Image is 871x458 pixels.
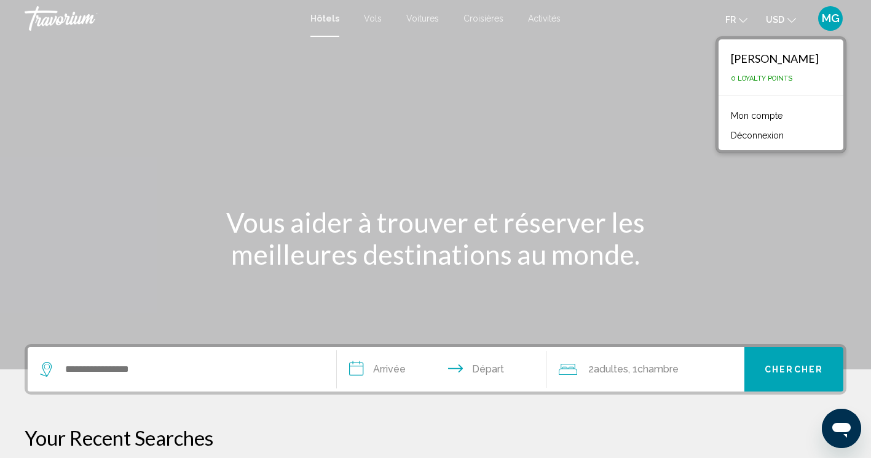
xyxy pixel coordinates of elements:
a: Mon compte [725,108,789,124]
a: Travorium [25,6,298,31]
a: Activités [528,14,561,23]
button: Change language [725,10,747,28]
span: 2 [588,361,628,378]
button: Chercher [744,347,843,392]
a: Vols [364,14,382,23]
p: Your Recent Searches [25,425,846,450]
div: [PERSON_NAME] [731,52,819,65]
span: MG [822,12,840,25]
span: fr [725,15,736,25]
span: 0 Loyalty Points [731,74,792,82]
span: , 1 [628,361,679,378]
span: USD [766,15,784,25]
a: Hôtels [310,14,339,23]
a: Croisières [463,14,503,23]
button: Déconnexion [725,127,790,143]
button: Travelers: 2 adults, 0 children [546,347,744,392]
button: Change currency [766,10,796,28]
span: Chercher [765,365,823,375]
span: Chambre [637,363,679,375]
div: Search widget [28,347,843,392]
iframe: Bouton de lancement de la fenêtre de messagerie [822,409,861,448]
button: Check in and out dates [337,347,547,392]
span: Adultes [594,363,628,375]
button: User Menu [814,6,846,31]
a: Voitures [406,14,439,23]
h1: Vous aider à trouver et réserver les meilleures destinations au monde. [205,206,666,270]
